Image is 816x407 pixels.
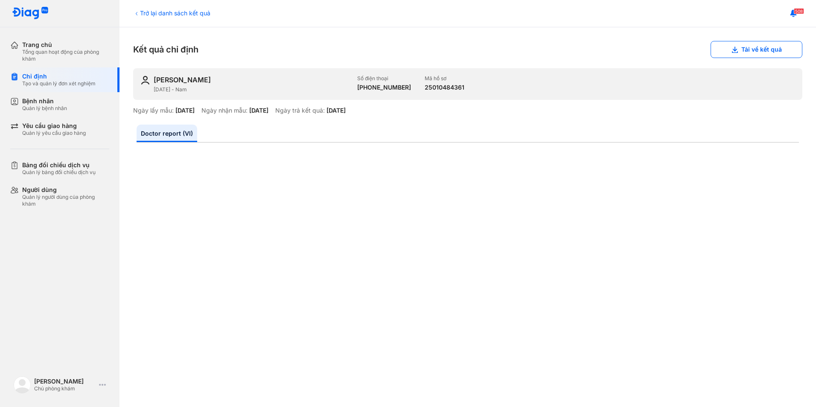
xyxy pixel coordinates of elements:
[22,161,96,169] div: Bảng đối chiếu dịch vụ
[357,84,411,91] div: [PHONE_NUMBER]
[137,125,197,142] a: Doctor report (VI)
[133,41,802,58] div: Kết quả chỉ định
[12,7,49,20] img: logo
[275,107,325,114] div: Ngày trả kết quả:
[22,105,67,112] div: Quản lý bệnh nhân
[22,130,86,137] div: Quản lý yêu cầu giao hàng
[22,49,109,62] div: Tổng quan hoạt động của phòng khám
[711,41,802,58] button: Tải về kết quả
[175,107,195,114] div: [DATE]
[249,107,268,114] div: [DATE]
[14,376,31,393] img: logo
[34,385,96,392] div: Chủ phòng khám
[22,194,109,207] div: Quản lý người dùng của phòng khám
[140,75,150,85] img: user-icon
[34,378,96,385] div: [PERSON_NAME]
[326,107,346,114] div: [DATE]
[357,75,411,82] div: Số điện thoại
[22,97,67,105] div: Bệnh nhân
[133,107,174,114] div: Ngày lấy mẫu:
[22,73,96,80] div: Chỉ định
[22,122,86,130] div: Yêu cầu giao hàng
[22,41,109,49] div: Trang chủ
[794,8,804,14] span: 508
[133,9,210,17] div: Trở lại danh sách kết quả
[22,186,109,194] div: Người dùng
[425,75,464,82] div: Mã hồ sơ
[154,86,350,93] div: [DATE] - Nam
[201,107,248,114] div: Ngày nhận mẫu:
[425,84,464,91] div: 25010484361
[22,169,96,176] div: Quản lý bảng đối chiếu dịch vụ
[154,75,211,84] div: [PERSON_NAME]
[22,80,96,87] div: Tạo và quản lý đơn xét nghiệm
